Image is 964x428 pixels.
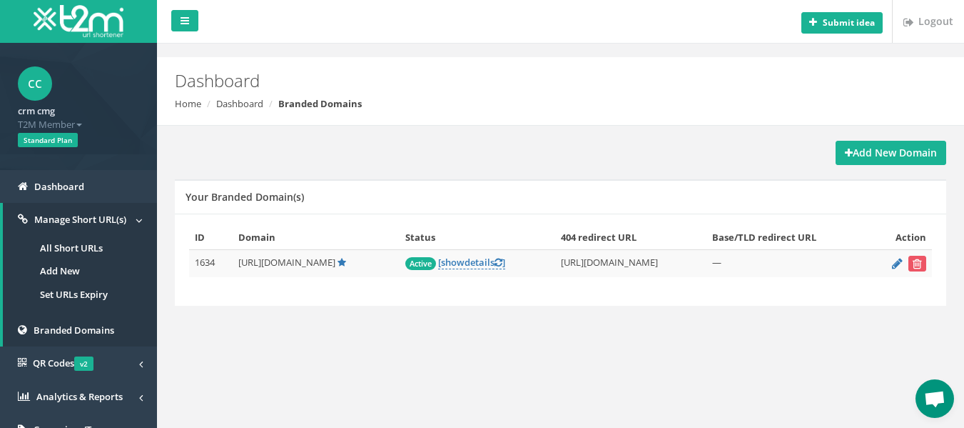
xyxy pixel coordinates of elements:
span: Analytics & Reports [36,390,123,403]
span: Dashboard [34,180,84,193]
th: 404 redirect URL [555,225,706,250]
td: [URL][DOMAIN_NAME] [555,250,706,278]
strong: Add New Domain [845,146,937,159]
td: — [706,250,868,278]
a: Dashboard [216,97,263,110]
h2: Dashboard [175,71,814,90]
a: All Short URLs [3,237,157,260]
span: T2M Member [18,118,139,131]
b: Submit idea [823,16,875,29]
a: Set URLs Expiry [3,283,157,307]
th: ID [189,225,233,250]
span: [URL][DOMAIN_NAME] [238,256,335,269]
th: Domain [233,225,399,250]
span: v2 [74,357,93,371]
span: Standard Plan [18,133,78,147]
span: QR Codes [33,357,93,369]
strong: crm cmg [18,104,55,117]
img: T2M [34,5,123,37]
span: Branded Domains [34,324,114,337]
a: Add New [3,259,157,283]
td: 1634 [189,250,233,278]
a: [showdetails] [438,256,505,269]
span: cc [18,66,52,101]
th: Status [400,225,555,250]
a: Add New Domain [836,141,946,165]
th: Action [868,225,932,250]
span: Active [405,257,436,270]
strong: Branded Domains [278,97,362,110]
h5: Your Branded Domain(s) [186,191,304,202]
th: Base/TLD redirect URL [706,225,868,250]
a: crm cmg T2M Member [18,101,139,131]
a: Default [338,256,346,269]
span: Manage Short URL(s) [34,213,126,226]
a: Home [175,97,201,110]
span: show [441,256,465,269]
div: Open chat [915,379,954,418]
button: Submit idea [801,12,883,34]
